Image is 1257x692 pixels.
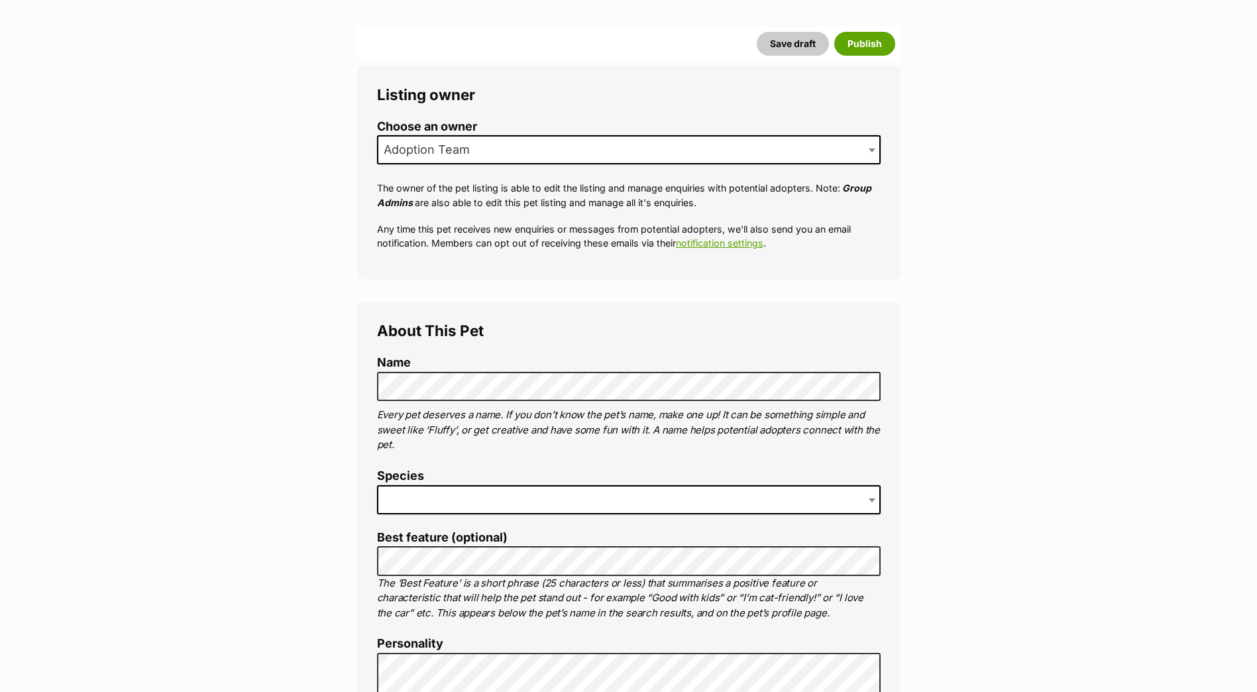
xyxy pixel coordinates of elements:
label: Species [377,469,881,483]
label: Choose an owner [377,120,881,134]
p: The owner of the pet listing is able to edit the listing and manage enquiries with potential adop... [377,181,881,209]
span: Adoption Team [378,141,483,159]
span: Listing owner [377,86,475,103]
p: The ‘Best Feature’ is a short phrase (25 characters or less) that summarises a positive feature o... [377,576,881,621]
p: Any time this pet receives new enquiries or messages from potential adopters, we'll also send you... [377,222,881,251]
span: Adoption Team [377,135,881,164]
button: Publish [834,32,895,56]
span: About This Pet [377,321,484,339]
button: Save draft [757,32,829,56]
a: notification settings [676,237,763,249]
label: Name [377,356,881,370]
label: Best feature (optional) [377,531,881,545]
label: Personality [377,637,881,651]
p: Every pet deserves a name. If you don’t know the pet’s name, make one up! It can be something sim... [377,408,881,453]
em: Group Admins [377,182,871,207]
